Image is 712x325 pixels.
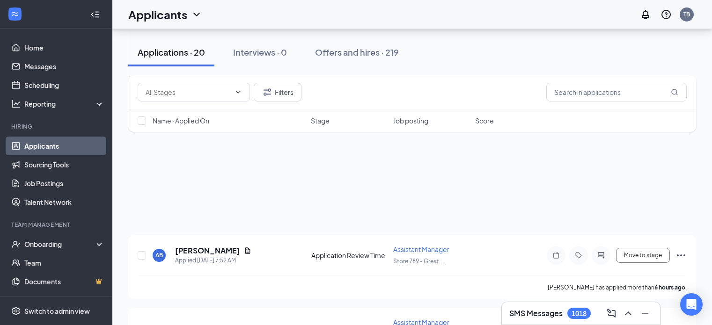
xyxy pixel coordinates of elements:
[11,123,103,130] div: Hiring
[393,245,449,253] span: Assistant Manager
[24,174,104,193] a: Job Postings
[393,116,428,125] span: Job posting
[604,306,619,321] button: ComposeMessage
[393,258,444,265] span: Store 789 - Great ...
[11,239,21,249] svg: UserCheck
[153,116,209,125] span: Name · Applied On
[475,116,494,125] span: Score
[175,246,240,256] h5: [PERSON_NAME]
[311,116,330,125] span: Stage
[90,10,100,19] svg: Collapse
[10,9,20,19] svg: WorkstreamLogo
[155,251,163,259] div: AB
[595,252,607,259] svg: ActiveChat
[311,251,388,260] div: Application Review Time
[654,284,685,291] b: 6 hours ago
[616,248,670,263] button: Move to stage
[254,83,301,101] button: Filter Filters
[191,9,202,20] svg: ChevronDown
[262,87,273,98] svg: Filter
[11,99,21,108] svg: Analysis
[573,252,584,259] svg: Tag
[661,9,672,20] svg: QuestionInfo
[509,308,563,318] h3: SMS Messages
[24,291,104,310] a: SurveysCrown
[24,155,104,174] a: Sourcing Tools
[24,193,104,211] a: Talent Network
[572,310,587,318] div: 1018
[24,272,104,291] a: DocumentsCrown
[11,221,103,229] div: Team Management
[638,306,653,321] button: Minimize
[24,137,104,155] a: Applicants
[683,10,690,18] div: TB
[175,256,251,265] div: Applied [DATE] 7:52 AM
[128,7,187,22] h1: Applicants
[233,46,287,58] div: Interviews · 0
[24,239,96,249] div: Onboarding
[138,46,205,58] div: Applications · 20
[621,306,636,321] button: ChevronUp
[24,99,105,108] div: Reporting
[315,46,399,58] div: Offers and hires · 219
[146,87,231,97] input: All Stages
[24,76,104,94] a: Scheduling
[244,247,251,254] svg: Document
[606,308,617,319] svg: ComposeMessage
[11,306,21,316] svg: Settings
[671,88,678,96] svg: MagnifyingGlass
[623,308,634,319] svg: ChevronUp
[24,38,104,57] a: Home
[546,83,687,101] input: Search in applications
[548,283,687,291] p: [PERSON_NAME] has applied more than .
[235,88,242,96] svg: ChevronDown
[639,308,651,319] svg: Minimize
[24,57,104,76] a: Messages
[675,250,687,261] svg: Ellipses
[551,252,562,259] svg: Note
[24,306,90,316] div: Switch to admin view
[680,293,703,316] div: Open Intercom Messenger
[24,253,104,272] a: Team
[640,9,651,20] svg: Notifications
